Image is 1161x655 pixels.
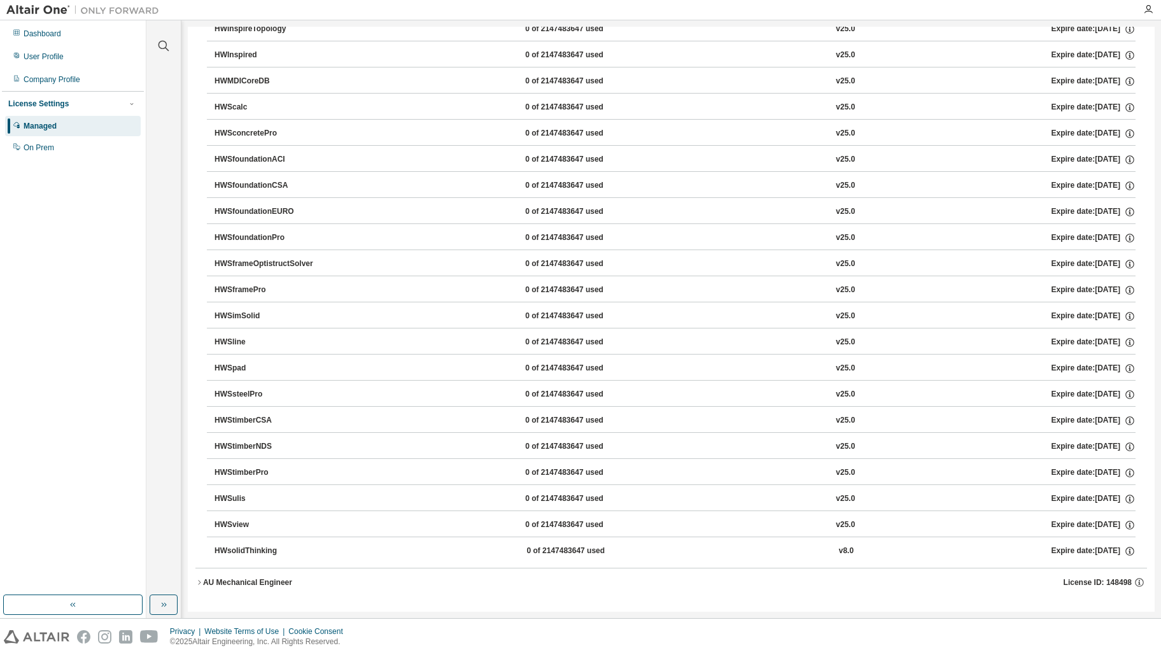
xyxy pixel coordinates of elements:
button: HWSframeOptistructSolver0 of 2147483647 usedv25.0Expire date:[DATE] [215,250,1136,278]
div: v25.0 [836,519,855,531]
div: Expire date: [DATE] [1052,441,1136,453]
div: Expire date: [DATE] [1052,102,1136,113]
button: HWSfoundationEURO0 of 2147483647 usedv25.0Expire date:[DATE] [215,198,1136,226]
img: altair_logo.svg [4,630,69,644]
div: License Settings [8,99,69,109]
div: v25.0 [836,493,855,505]
div: 0 of 2147483647 used [525,441,640,453]
button: HWStimberNDS0 of 2147483647 usedv25.0Expire date:[DATE] [215,433,1136,461]
div: HWSview [215,519,329,531]
div: v25.0 [836,467,855,479]
div: 0 of 2147483647 used [525,180,640,192]
div: Expire date: [DATE] [1052,24,1136,35]
div: v25.0 [836,128,855,139]
div: 0 of 2147483647 used [526,546,641,557]
button: HWSsteelPro0 of 2147483647 usedv25.0Expire date:[DATE] [215,381,1136,409]
div: HWInspireTopology [215,24,329,35]
div: v25.0 [836,50,855,61]
div: Expire date: [DATE] [1052,285,1136,296]
div: Expire date: [DATE] [1052,76,1136,87]
button: HWSview0 of 2147483647 usedv25.0Expire date:[DATE] [215,511,1136,539]
div: HWSframeOptistructSolver [215,258,329,270]
div: HWScalc [215,102,329,113]
div: 0 of 2147483647 used [525,102,640,113]
div: v8.0 [839,546,854,557]
div: Expire date: [DATE] [1052,337,1136,348]
button: AU Mechanical EngineerLicense ID: 148498 [195,568,1147,596]
button: HWSfoundationCSA0 of 2147483647 usedv25.0Expire date:[DATE] [215,172,1136,200]
button: HWSframePro0 of 2147483647 usedv25.0Expire date:[DATE] [215,276,1136,304]
div: Expire date: [DATE] [1052,363,1136,374]
div: 0 of 2147483647 used [525,128,640,139]
button: HWSline0 of 2147483647 usedv25.0Expire date:[DATE] [215,328,1136,356]
img: facebook.svg [77,630,90,644]
div: Expire date: [DATE] [1052,389,1136,400]
div: HWSframePro [215,285,329,296]
div: 0 of 2147483647 used [525,232,640,244]
div: Cookie Consent [288,626,350,637]
div: HWsolidThinking [215,546,329,557]
div: v25.0 [836,76,855,87]
div: HWSline [215,337,329,348]
div: HWSconcretePro [215,128,329,139]
div: v25.0 [836,232,855,244]
button: HWSfoundationACI0 of 2147483647 usedv25.0Expire date:[DATE] [215,146,1136,174]
div: 0 of 2147483647 used [525,467,640,479]
div: AU Mechanical Engineer [203,577,292,588]
div: 0 of 2147483647 used [525,311,640,322]
button: HWSimSolid0 of 2147483647 usedv25.0Expire date:[DATE] [215,302,1136,330]
div: HWMDICoreDB [215,76,329,87]
div: Privacy [170,626,204,637]
div: On Prem [24,143,54,153]
div: HWInspired [215,50,329,61]
div: v25.0 [836,24,855,35]
div: v25.0 [836,180,855,192]
img: youtube.svg [140,630,158,644]
div: Expire date: [DATE] [1052,128,1136,139]
button: HWSfoundationPro0 of 2147483647 usedv25.0Expire date:[DATE] [215,224,1136,252]
div: 0 of 2147483647 used [525,493,640,505]
div: Dashboard [24,29,61,39]
img: Altair One [6,4,165,17]
div: v25.0 [836,337,855,348]
div: 0 of 2147483647 used [525,50,640,61]
img: instagram.svg [98,630,111,644]
div: v25.0 [836,206,855,218]
div: 0 of 2147483647 used [525,519,640,531]
div: User Profile [24,52,64,62]
button: HWMDICoreDB0 of 2147483647 usedv25.0Expire date:[DATE] [215,67,1136,95]
div: v25.0 [836,389,855,400]
p: © 2025 Altair Engineering, Inc. All Rights Reserved. [170,637,351,647]
button: HWsolidThinking0 of 2147483647 usedv8.0Expire date:[DATE] [215,537,1136,565]
button: HWScalc0 of 2147483647 usedv25.0Expire date:[DATE] [215,94,1136,122]
div: Expire date: [DATE] [1052,180,1136,192]
div: Expire date: [DATE] [1052,206,1136,218]
div: HWSimSolid [215,311,329,322]
div: Expire date: [DATE] [1051,546,1135,557]
div: HWSfoundationCSA [215,180,329,192]
span: License ID: 148498 [1064,577,1132,588]
div: v25.0 [836,363,855,374]
div: Company Profile [24,74,80,85]
div: Expire date: [DATE] [1052,154,1136,166]
div: 0 of 2147483647 used [525,206,640,218]
button: HWInspired0 of 2147483647 usedv25.0Expire date:[DATE] [215,41,1136,69]
div: v25.0 [836,441,855,453]
button: HWSpad0 of 2147483647 usedv25.0Expire date:[DATE] [215,355,1136,383]
div: 0 of 2147483647 used [525,363,640,374]
div: HWSpad [215,363,329,374]
div: HWSfoundationEURO [215,206,329,218]
button: HWInspireTopology0 of 2147483647 usedv25.0Expire date:[DATE] [215,15,1136,43]
div: HWStimberCSA [215,415,329,426]
div: Expire date: [DATE] [1052,467,1136,479]
div: Expire date: [DATE] [1052,258,1136,270]
img: linkedin.svg [119,630,132,644]
div: v25.0 [836,311,855,322]
div: Expire date: [DATE] [1052,519,1136,531]
button: HWSconcretePro0 of 2147483647 usedv25.0Expire date:[DATE] [215,120,1136,148]
div: 0 of 2147483647 used [525,285,640,296]
div: Expire date: [DATE] [1052,50,1136,61]
button: HWStimberPro0 of 2147483647 usedv25.0Expire date:[DATE] [215,459,1136,487]
div: HWSfoundationACI [215,154,329,166]
div: Expire date: [DATE] [1052,232,1136,244]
